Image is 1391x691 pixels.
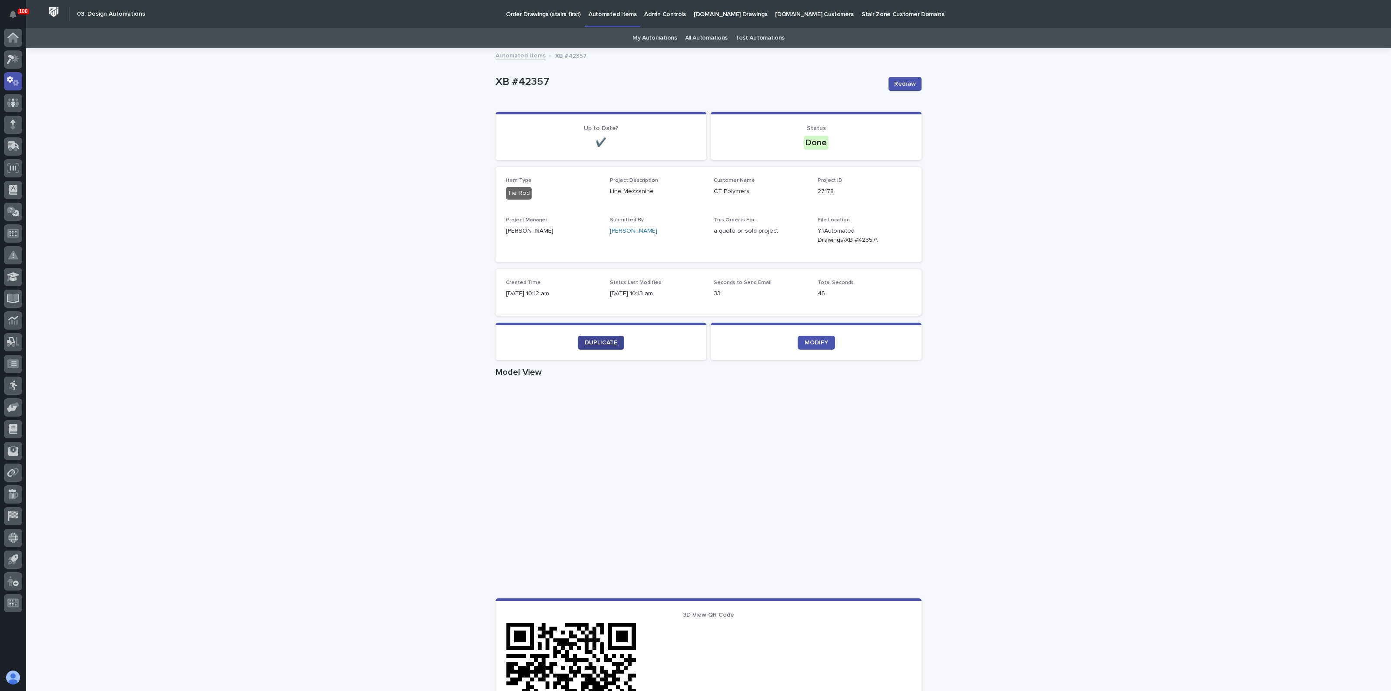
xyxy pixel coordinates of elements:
span: Item Type [506,178,532,183]
a: My Automations [632,28,677,48]
div: Done [804,136,829,150]
span: Status Last Modified [610,280,662,285]
p: CT Polymers [714,187,807,196]
span: This Order is For... [714,217,758,223]
span: Total Seconds [818,280,854,285]
span: File Location [818,217,850,223]
span: Project Manager [506,217,547,223]
button: Notifications [4,5,22,23]
p: 27178 [818,187,911,196]
a: DUPLICATE [578,336,624,350]
span: Project ID [818,178,842,183]
p: [DATE] 10:12 am [506,289,599,298]
p: XB #42357 [555,50,587,60]
p: ✔️ [506,137,696,148]
a: Automated Items [496,50,546,60]
span: Customer Name [714,178,755,183]
button: Redraw [889,77,922,91]
p: 100 [19,8,28,14]
span: Created Time [506,280,541,285]
div: Tie Rod [506,187,532,200]
p: XB #42357 [496,76,882,88]
a: Test Automations [735,28,785,48]
span: MODIFY [805,340,828,346]
span: DUPLICATE [585,340,617,346]
iframe: Model View [496,381,922,598]
p: a quote or sold project [714,227,807,236]
h1: Model View [496,367,922,377]
p: 33 [714,289,807,298]
span: Project Description [610,178,658,183]
span: Redraw [894,80,916,88]
a: [PERSON_NAME] [610,227,657,236]
p: [PERSON_NAME] [506,227,599,236]
div: Notifications100 [11,10,22,24]
span: Status [807,125,826,131]
a: All Automations [685,28,728,48]
a: MODIFY [798,336,835,350]
p: 45 [818,289,911,298]
span: Submitted By [610,217,644,223]
span: Up to Date? [584,125,619,131]
span: Seconds to Send Email [714,280,772,285]
span: 3D View QR Code [683,612,734,618]
h2: 03. Design Automations [77,10,145,18]
: Y:\Automated Drawings\XB #42357\ [818,227,890,245]
button: users-avatar [4,668,22,687]
p: Line Mezzanine [610,187,703,196]
p: [DATE] 10:13 am [610,289,703,298]
img: Workspace Logo [46,4,62,20]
